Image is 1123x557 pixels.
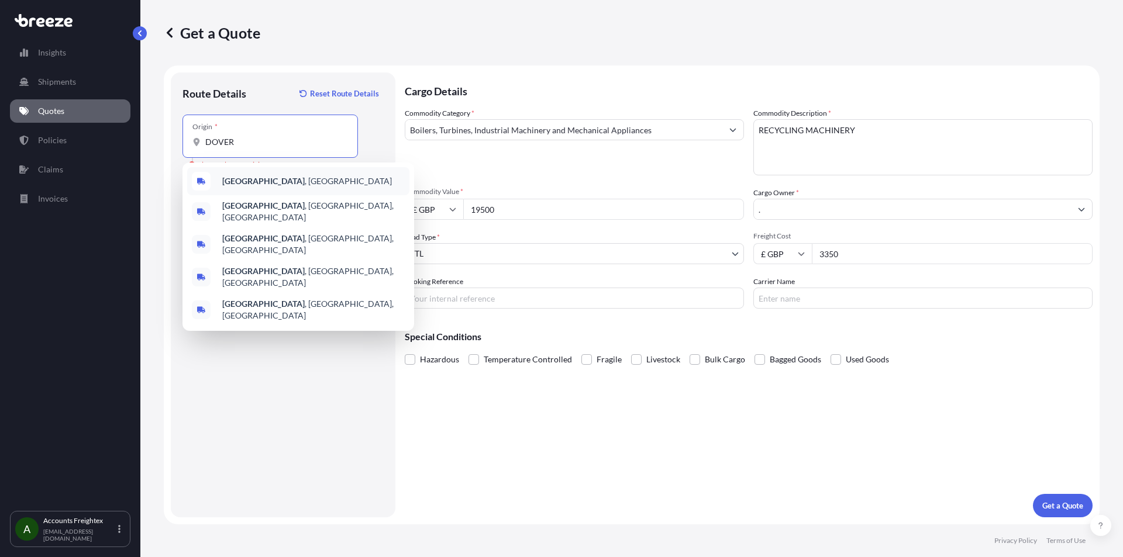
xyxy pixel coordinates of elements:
[222,176,305,186] b: [GEOGRAPHIC_DATA]
[38,47,66,58] p: Insights
[812,243,1093,264] input: Enter amount
[753,187,799,199] label: Cargo Owner
[222,299,305,309] b: [GEOGRAPHIC_DATA]
[222,233,405,256] span: , [GEOGRAPHIC_DATA], [GEOGRAPHIC_DATA]
[38,105,64,117] p: Quotes
[405,276,463,288] label: Booking Reference
[722,119,743,140] button: Show suggestions
[38,164,63,175] p: Claims
[222,298,405,321] span: , [GEOGRAPHIC_DATA], [GEOGRAPHIC_DATA]
[43,528,116,542] p: [EMAIL_ADDRESS][DOMAIN_NAME]
[1046,536,1086,545] p: Terms of Use
[753,108,831,119] label: Commodity Description
[405,72,1093,108] p: Cargo Details
[405,119,722,140] input: Select a commodity type
[405,288,744,309] input: Your internal reference
[310,88,379,99] p: Reset Route Details
[182,162,414,331] div: Show suggestions
[405,332,1093,341] p: Special Conditions
[38,134,67,146] p: Policies
[38,76,76,88] p: Shipments
[405,108,474,119] label: Commodity Category
[222,175,392,187] span: , [GEOGRAPHIC_DATA]
[753,288,1093,309] input: Enter name
[164,23,260,42] p: Get a Quote
[205,136,343,148] input: Origin
[222,265,405,289] span: , [GEOGRAPHIC_DATA], [GEOGRAPHIC_DATA]
[597,351,622,368] span: Fragile
[484,351,572,368] span: Temperature Controlled
[38,193,68,205] p: Invoices
[705,351,745,368] span: Bulk Cargo
[410,248,423,260] span: FTL
[188,159,264,171] div: Please select an origin
[463,199,744,220] input: Type amount
[222,266,305,276] b: [GEOGRAPHIC_DATA]
[1042,500,1083,511] p: Get a Quote
[753,231,1093,241] span: Freight Cost
[994,536,1037,545] p: Privacy Policy
[420,351,459,368] span: Hazardous
[846,351,889,368] span: Used Goods
[23,523,30,535] span: A
[405,187,744,196] span: Commodity Value
[222,200,305,210] b: [GEOGRAPHIC_DATA]
[770,351,821,368] span: Bagged Goods
[182,87,246,101] p: Route Details
[222,200,405,223] span: , [GEOGRAPHIC_DATA], [GEOGRAPHIC_DATA]
[222,233,305,243] b: [GEOGRAPHIC_DATA]
[754,199,1071,220] input: Full name
[646,351,680,368] span: Livestock
[405,231,440,243] span: Load Type
[43,516,116,525] p: Accounts Freightex
[753,276,795,288] label: Carrier Name
[192,122,218,132] div: Origin
[1071,199,1092,220] button: Show suggestions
